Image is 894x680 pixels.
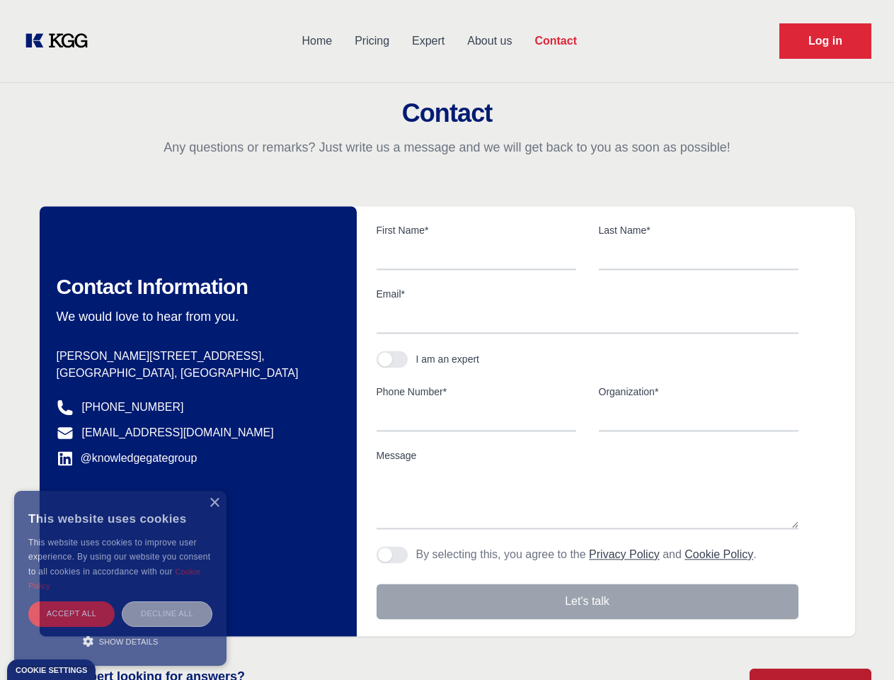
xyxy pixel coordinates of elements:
[57,274,334,300] h2: Contact Information
[28,538,210,577] span: This website uses cookies to improve user experience. By using our website you consent to all coo...
[57,365,334,382] p: [GEOGRAPHIC_DATA], [GEOGRAPHIC_DATA]
[57,348,334,365] p: [PERSON_NAME][STREET_ADDRESS],
[377,385,576,399] label: Phone Number*
[599,223,798,237] label: Last Name*
[377,584,798,619] button: Let's talk
[82,399,184,416] a: [PHONE_NUMBER]
[57,308,334,325] p: We would love to hear from you.
[779,23,871,59] a: Request Demo
[17,139,877,156] p: Any questions or remarks? Just write us a message and we will get back to you as soon as possible!
[401,23,456,59] a: Expert
[456,23,523,59] a: About us
[209,498,219,509] div: Close
[416,352,480,366] div: I am an expert
[57,450,197,467] a: @knowledgegategroup
[290,23,343,59] a: Home
[82,424,274,441] a: [EMAIL_ADDRESS][DOMAIN_NAME]
[28,501,212,535] div: This website uses cookies
[416,546,757,563] p: By selecting this, you agree to the and .
[589,548,660,560] a: Privacy Policy
[17,99,877,127] h2: Contact
[377,223,576,237] label: First Name*
[23,30,99,52] a: KOL Knowledge Platform: Talk to Key External Experts (KEE)
[377,448,798,463] label: Message
[28,601,115,626] div: Accept all
[823,612,894,680] iframe: Chat Widget
[16,667,87,674] div: Cookie settings
[684,548,753,560] a: Cookie Policy
[28,634,212,648] div: Show details
[122,601,212,626] div: Decline all
[343,23,401,59] a: Pricing
[377,287,798,301] label: Email*
[99,637,159,646] span: Show details
[599,385,798,399] label: Organization*
[523,23,588,59] a: Contact
[28,567,201,590] a: Cookie Policy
